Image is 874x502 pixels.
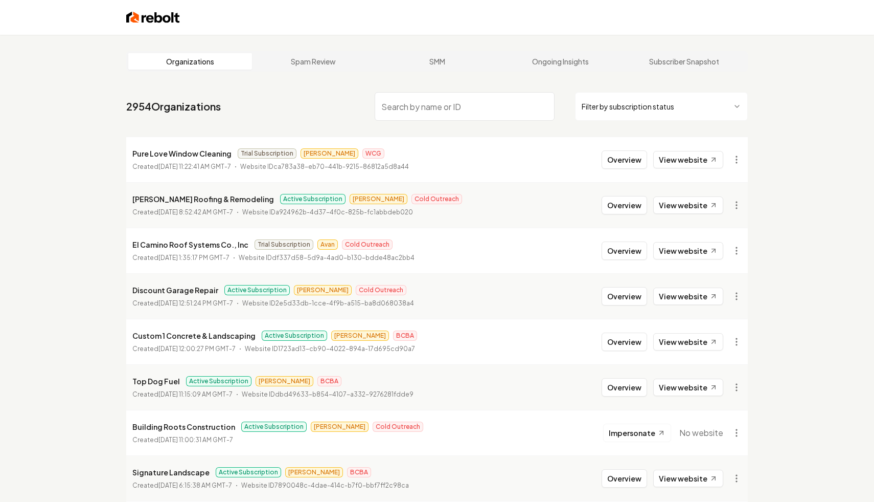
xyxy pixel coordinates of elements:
button: Overview [602,150,647,169]
time: [DATE] 12:00:27 PM GMT-7 [158,345,236,353]
p: Created [132,207,233,217]
p: Website ID 7890048c-4dae-414c-b7f0-bbf7ff2c98ca [241,481,409,491]
a: Ongoing Insights [499,53,623,70]
p: Created [132,344,236,354]
span: Cold Outreach [411,194,462,204]
a: 2954Organizations [126,99,221,114]
span: Active Subscription [280,194,346,204]
button: Impersonate [603,424,671,442]
p: Discount Garage Repair [132,284,218,296]
input: Search by name or ID [375,92,555,121]
p: Building Roots Construction [132,421,235,433]
span: [PERSON_NAME] [350,194,407,204]
p: Website ID dbd49633-b854-4107-a332-9276281fdde9 [242,389,413,400]
p: Website ID 2e5d33db-1cce-4f9b-a515-ba8d068038a4 [242,298,414,309]
span: [PERSON_NAME] [294,285,352,295]
a: View website [653,197,723,214]
p: Created [132,253,229,263]
span: WCG [362,148,384,159]
p: [PERSON_NAME] Roofing & Remodeling [132,193,274,205]
time: [DATE] 11:00:31 AM GMT-7 [158,436,233,444]
span: Active Subscription [262,331,327,341]
a: View website [653,470,723,487]
button: Overview [602,242,647,260]
a: Spam Review [252,53,376,70]
p: Created [132,162,231,172]
p: Created [132,481,232,491]
p: Website ID ca783a38-eb70-441b-9215-86812a5d8a44 [240,162,409,172]
span: Active Subscription [224,285,290,295]
span: [PERSON_NAME] [301,148,358,159]
p: Created [132,435,233,445]
span: No website [679,427,723,439]
p: El Camino Roof Systems Co., Inc [132,238,248,251]
p: Created [132,389,233,400]
time: [DATE] 6:15:38 AM GMT-7 [158,482,232,489]
a: View website [653,242,723,259]
span: Active Subscription [241,422,307,432]
p: Website ID a924962b-4d37-4f0c-825b-fc1abbdeb020 [242,207,413,217]
a: Subscriber Snapshot [622,53,746,70]
button: Overview [602,287,647,305]
span: BCBA [393,331,417,341]
span: BCBA [347,467,371,477]
span: Impersonate [609,428,655,438]
img: Rebolt Logo [126,10,180,25]
span: Cold Outreach [373,422,423,432]
a: SMM [375,53,499,70]
button: Overview [602,469,647,488]
a: Organizations [128,53,252,70]
a: View website [653,333,723,351]
span: Trial Subscription [238,148,296,159]
button: Overview [602,196,647,214]
p: Website ID 1723ad13-cb90-4022-894a-17d695cd90a7 [245,344,415,354]
button: Overview [602,333,647,351]
span: Avan [317,239,338,250]
span: Active Subscription [186,376,251,386]
span: BCBA [317,376,341,386]
p: Pure Love Window Cleaning [132,147,232,160]
p: Website ID df337d58-5d9a-4ad0-b130-bdde48ac2bb4 [239,253,415,263]
span: Active Subscription [216,467,281,477]
time: [DATE] 11:22:41 AM GMT-7 [158,163,231,170]
p: Custom 1 Concrete & Landscaping [132,330,256,342]
a: View website [653,288,723,305]
span: [PERSON_NAME] [285,467,343,477]
time: [DATE] 1:35:17 PM GMT-7 [158,254,229,261]
span: [PERSON_NAME] [256,376,313,386]
a: View website [653,151,723,168]
time: [DATE] 8:52:42 AM GMT-7 [158,208,233,216]
a: View website [653,379,723,396]
span: [PERSON_NAME] [311,422,369,432]
span: Trial Subscription [255,239,313,250]
p: Signature Landscape [132,466,210,478]
button: Overview [602,378,647,397]
span: Cold Outreach [342,239,393,250]
span: Cold Outreach [356,285,406,295]
time: [DATE] 12:51:24 PM GMT-7 [158,299,233,307]
time: [DATE] 11:15:09 AM GMT-7 [158,390,233,398]
p: Created [132,298,233,309]
span: [PERSON_NAME] [331,331,389,341]
p: Top Dog Fuel [132,375,180,387]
